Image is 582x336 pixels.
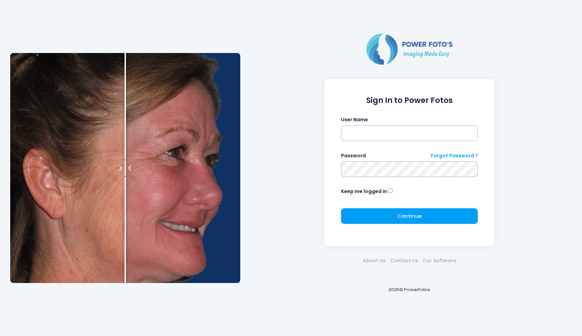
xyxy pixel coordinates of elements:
[363,32,455,66] img: Logo
[397,212,422,219] span: Continue
[341,208,478,224] button: Continue
[341,152,366,159] label: Password
[341,116,368,123] label: User Name
[360,257,388,264] a: About Us
[431,152,478,159] a: Forgot Password ?
[420,257,458,264] a: Our Software
[341,96,478,105] h1: Sign In to Power Fotos
[247,275,572,304] div: 2025© PowerFotos
[388,257,420,264] a: Contact Us
[341,188,387,195] label: Keep me logged in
